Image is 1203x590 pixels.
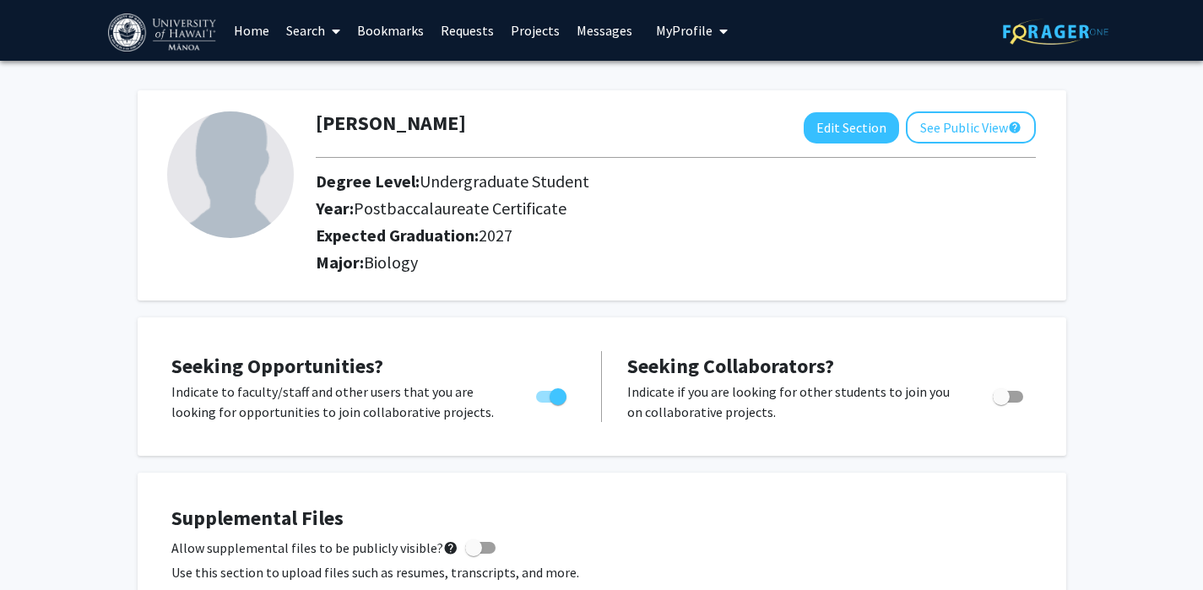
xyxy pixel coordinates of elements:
[432,1,502,60] a: Requests
[316,252,1036,273] h2: Major:
[1003,19,1108,45] img: ForagerOne Logo
[316,111,466,136] h1: [PERSON_NAME]
[108,14,219,51] img: University of Hawaiʻi at Mānoa Logo
[568,1,641,60] a: Messages
[1008,117,1021,138] mat-icon: help
[354,198,566,219] span: Postbaccalaureate Certificate
[656,22,713,39] span: My Profile
[420,171,589,192] span: Undergraduate Student
[986,382,1032,407] div: Toggle
[316,225,1036,246] h2: Expected Graduation:
[479,225,512,246] span: 2027
[171,382,504,422] p: Indicate to faculty/staff and other users that you are looking for opportunities to join collabor...
[529,382,576,407] div: Toggle
[278,1,349,60] a: Search
[349,1,432,60] a: Bookmarks
[443,538,458,558] mat-icon: help
[171,353,383,379] span: Seeking Opportunities?
[627,382,961,422] p: Indicate if you are looking for other students to join you on collaborative projects.
[167,111,294,238] img: Profile Picture
[316,171,1036,192] h2: Degree Level:
[171,562,1032,582] p: Use this section to upload files such as resumes, transcripts, and more.
[364,252,418,273] span: Biology
[627,353,834,379] span: Seeking Collaborators?
[502,1,568,60] a: Projects
[804,112,899,143] button: Edit Section
[171,538,458,558] span: Allow supplemental files to be publicly visible?
[316,198,1036,219] h2: Year:
[171,506,1032,531] h4: Supplemental Files
[906,111,1036,143] button: See Public View
[225,1,278,60] a: Home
